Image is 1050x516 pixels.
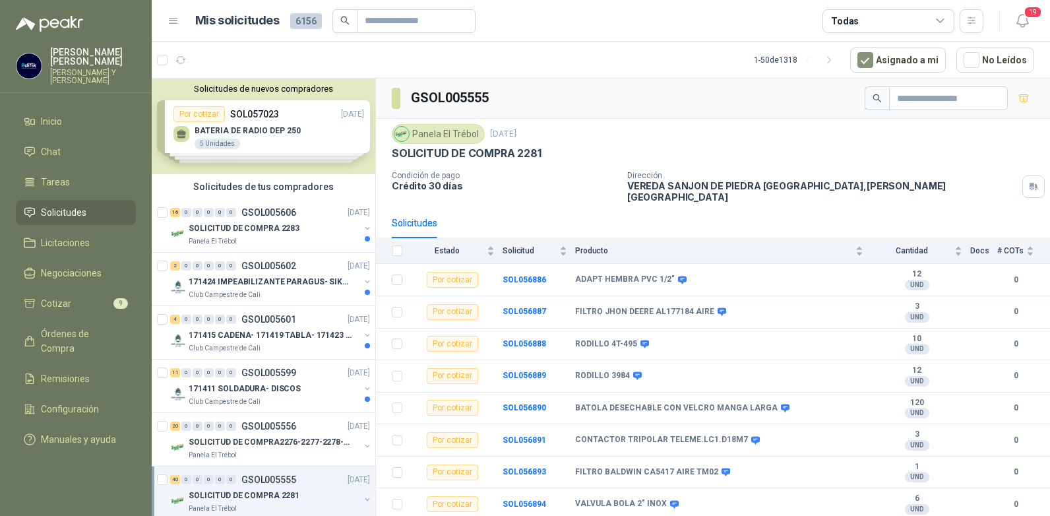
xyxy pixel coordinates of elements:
[871,246,952,255] span: Cantidad
[241,475,296,484] p: GSOL005555
[204,261,214,271] div: 0
[204,368,214,377] div: 0
[170,315,180,324] div: 4
[410,238,503,264] th: Estado
[997,434,1034,447] b: 0
[850,48,946,73] button: Asignado a mi
[905,408,929,418] div: UND
[41,114,62,129] span: Inicio
[575,339,637,350] b: RODILLO 4T-495
[189,276,353,288] p: 171424 IMPEABILIZANTE PARAGUS- SIKALASTIC
[871,366,962,376] b: 12
[193,475,202,484] div: 0
[997,498,1034,511] b: 0
[170,418,373,461] a: 20 0 0 0 0 0 GSOL005556[DATE] Company LogoSOLICITUD DE COMPRA2276-2277-2278-2284-2285-Panela El T...
[905,312,929,323] div: UND
[189,450,237,461] p: Panela El Trébol
[503,467,546,476] a: SOL056893
[503,339,546,348] b: SOL056888
[575,274,675,285] b: ADAPT HEMBRA PVC 1/2"
[16,139,136,164] a: Chat
[871,269,962,280] b: 12
[503,371,546,380] a: SOL056889
[16,109,136,134] a: Inicio
[41,175,70,189] span: Tareas
[241,261,296,271] p: GSOL005602
[997,466,1034,478] b: 0
[193,208,202,217] div: 0
[348,367,370,379] p: [DATE]
[503,275,546,284] b: SOL056886
[427,368,478,384] div: Por cotizar
[348,260,370,273] p: [DATE]
[170,311,373,354] a: 4 0 0 0 0 0 GSOL005601[DATE] Company Logo171415 CADENA- 171419 TABLA- 171423 VARILLAClub Campestr...
[503,500,546,509] b: SOL056894
[181,422,191,431] div: 0
[181,208,191,217] div: 0
[503,307,546,316] b: SOL056887
[427,432,478,448] div: Por cotizar
[627,180,1017,203] p: VEREDA SANJON DE PIEDRA [GEOGRAPHIC_DATA] , [PERSON_NAME][GEOGRAPHIC_DATA]
[16,16,83,32] img: Logo peakr
[16,53,42,79] img: Company Logo
[189,490,299,502] p: SOLICITUD DE COMPRA 2281
[215,475,225,484] div: 0
[871,462,962,472] b: 1
[226,368,236,377] div: 0
[427,336,478,352] div: Por cotizar
[189,436,353,449] p: SOLICITUD DE COMPRA2276-2277-2278-2284-2285-
[16,170,136,195] a: Tareas
[997,246,1024,255] span: # COTs
[170,333,186,348] img: Company Logo
[348,313,370,326] p: [DATE]
[997,370,1034,382] b: 0
[41,296,71,311] span: Cotizar
[204,475,214,484] div: 0
[392,146,541,160] p: SOLICITUD DE COMPRA 2281
[193,422,202,431] div: 0
[997,238,1050,264] th: # COTs
[16,230,136,255] a: Licitaciones
[16,427,136,452] a: Manuales y ayuda
[997,306,1034,318] b: 0
[170,261,180,271] div: 2
[41,236,90,250] span: Licitaciones
[215,208,225,217] div: 0
[170,226,186,242] img: Company Logo
[189,329,353,342] p: 171415 CADENA- 171419 TABLA- 171423 VARILLA
[170,475,180,484] div: 40
[189,503,237,514] p: Panela El Trébol
[189,343,261,354] p: Club Campestre de Cali
[1024,6,1042,18] span: 19
[871,238,970,264] th: Cantidad
[503,435,546,445] a: SOL056891
[16,321,136,361] a: Órdenes de Compra
[905,504,929,515] div: UND
[41,205,86,220] span: Solicitudes
[503,238,575,264] th: Solicitud
[157,84,370,94] button: Solicitudes de nuevos compradores
[575,435,748,445] b: CONTACTOR TRIPOLAR TELEME.LC1.D18M7
[170,368,180,377] div: 11
[873,94,882,103] span: search
[152,79,375,174] div: Solicitudes de nuevos compradoresPor cotizarSOL057023[DATE] BATERIA DE RADIO DEP 2505 UnidadesPor...
[392,171,617,180] p: Condición de pago
[170,422,180,431] div: 20
[427,465,478,480] div: Por cotizar
[871,334,962,344] b: 10
[170,386,186,402] img: Company Logo
[427,304,478,320] div: Por cotizar
[871,302,962,312] b: 3
[241,422,296,431] p: GSOL005556
[16,397,136,422] a: Configuración
[204,422,214,431] div: 0
[41,145,61,159] span: Chat
[215,261,225,271] div: 0
[1010,9,1034,33] button: 19
[189,290,261,300] p: Club Campestre de Cali
[170,258,373,300] a: 2 0 0 0 0 0 GSOL005602[DATE] Company Logo171424 IMPEABILIZANTE PARAGUS- SIKALASTICClub Campestre ...
[290,13,322,29] span: 6156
